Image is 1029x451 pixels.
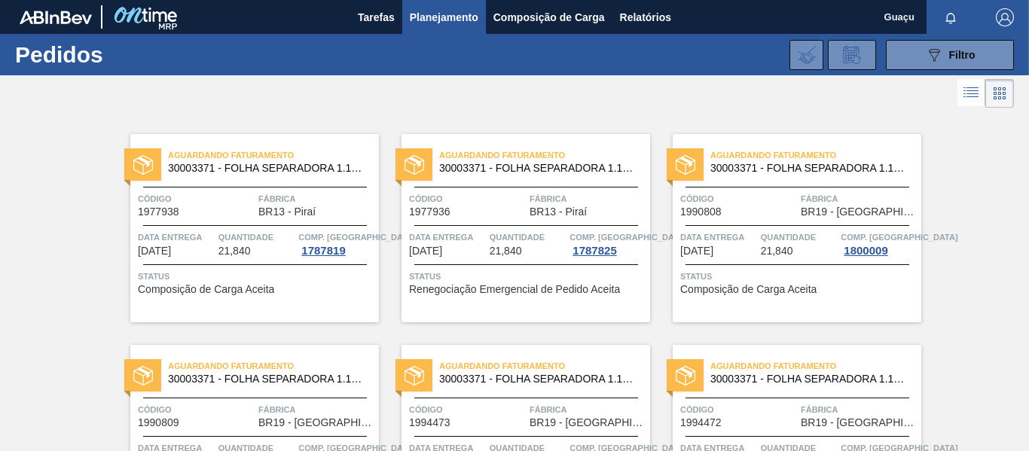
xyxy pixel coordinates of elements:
[801,191,918,206] span: Fábrica
[569,230,646,257] a: Comp. [GEOGRAPHIC_DATA]1787825
[886,40,1014,70] button: Filtro
[138,402,255,417] span: Código
[168,163,367,174] span: 30003371 - FOLHA SEPARADORA 1.175 mm x 980 mm;
[108,134,379,322] a: statusAguardando Faturamento30003371 - FOLHA SEPARADORA 1.175 mm x 980 mm;Código1977938FábricaBR1...
[258,402,375,417] span: Fábrica
[490,245,522,257] span: 21,840
[801,417,918,428] span: BR19 - Nova Rio
[710,373,909,385] span: 30003371 - FOLHA SEPARADORA 1.175 mm x 980 mm;
[133,366,153,385] img: status
[710,163,909,174] span: 30003371 - FOLHA SEPARADORA 1.175 mm x 980 mm;
[680,269,918,284] span: Status
[680,402,797,417] span: Código
[409,284,620,295] span: Renegociação Emergencial de Pedido Aceita
[409,245,442,257] span: 14/08/2025
[841,245,890,257] div: 1800009
[218,230,295,245] span: Quantidade
[409,206,450,218] span: 1977936
[133,155,153,175] img: status
[439,358,650,373] span: Aguardando Faturamento
[298,230,415,245] span: Comp. Carga
[138,284,274,295] span: Composição de Carga Aceita
[138,206,179,218] span: 1977938
[439,373,638,385] span: 30003371 - FOLHA SEPARADORA 1.175 mm x 980 mm;
[680,284,817,295] span: Composição de Carga Aceita
[761,230,838,245] span: Quantidade
[138,245,171,257] span: 01/08/2025
[258,417,375,428] span: BR19 - Nova Rio
[493,8,605,26] span: Composição de Carga
[710,148,921,163] span: Aguardando Faturamento
[949,49,976,61] span: Filtro
[258,206,316,218] span: BR13 - Piraí
[168,373,367,385] span: 30003371 - FOLHA SEPARADORA 1.175 mm x 980 mm;
[841,230,957,245] span: Comp. Carga
[168,358,379,373] span: Aguardando Faturamento
[801,402,918,417] span: Fábrica
[358,8,395,26] span: Tarefas
[409,191,526,206] span: Código
[569,245,619,257] div: 1787825
[680,417,722,428] span: 1994472
[298,245,348,257] div: 1787819
[801,206,918,218] span: BR19 - Nova Rio
[680,245,713,257] span: 16/08/2025
[996,8,1014,26] img: Logout
[530,402,646,417] span: Fábrica
[15,46,226,63] h1: Pedidos
[258,191,375,206] span: Fábrica
[676,366,695,385] img: status
[218,245,251,257] span: 21,840
[650,134,921,322] a: statusAguardando Faturamento30003371 - FOLHA SEPARADORA 1.175 mm x 980 mm;Código1990808FábricaBR1...
[710,358,921,373] span: Aguardando Faturamento
[680,191,797,206] span: Código
[676,155,695,175] img: status
[379,134,650,322] a: statusAguardando Faturamento30003371 - FOLHA SEPARADORA 1.175 mm x 980 mm;Código1977936FábricaBR1...
[409,417,450,428] span: 1994473
[138,191,255,206] span: Código
[138,230,215,245] span: Data entrega
[409,269,646,284] span: Status
[985,79,1014,108] div: Visão em Cards
[680,206,722,218] span: 1990808
[761,245,793,257] span: 21,840
[405,155,424,175] img: status
[138,269,375,284] span: Status
[927,7,975,28] button: Notificações
[138,417,179,428] span: 1990809
[620,8,671,26] span: Relatórios
[409,402,526,417] span: Código
[789,40,823,70] div: Importar Negociações dos Pedidos
[530,206,587,218] span: BR13 - Piraí
[20,11,92,24] img: TNhmsLtSVTkK8tSr43FrP2fwEKptu5GPRR3wAAAABJRU5ErkJggg==
[439,148,650,163] span: Aguardando Faturamento
[680,230,757,245] span: Data entrega
[828,40,876,70] div: Solicitação de Revisão de Pedidos
[409,230,486,245] span: Data entrega
[957,79,985,108] div: Visão em Lista
[841,230,918,257] a: Comp. [GEOGRAPHIC_DATA]1800009
[490,230,566,245] span: Quantidade
[298,230,375,257] a: Comp. [GEOGRAPHIC_DATA]1787819
[530,191,646,206] span: Fábrica
[439,163,638,174] span: 30003371 - FOLHA SEPARADORA 1.175 mm x 980 mm;
[410,8,478,26] span: Planejamento
[569,230,686,245] span: Comp. Carga
[168,148,379,163] span: Aguardando Faturamento
[405,366,424,385] img: status
[530,417,646,428] span: BR19 - Nova Rio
